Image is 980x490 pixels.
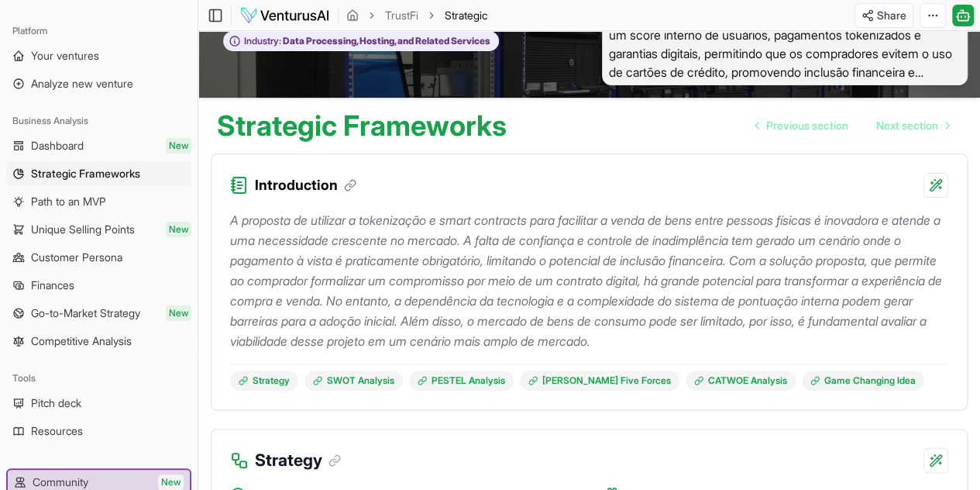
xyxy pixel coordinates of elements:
[31,166,140,181] span: Strategic Frameworks
[6,43,191,68] a: Your ventures
[31,76,133,91] span: Analyze new venture
[217,110,507,141] h1: Strategic Frameworks
[6,419,191,443] a: Resources
[158,474,184,490] span: New
[6,189,191,214] a: Path to an MVP
[6,71,191,96] a: Analyze new venture
[743,110,861,141] a: Go to previous page
[230,371,298,391] a: Strategy
[255,448,341,473] h3: Strategy
[385,8,418,23] a: TrustFi
[864,110,961,141] a: Go to next page
[877,8,906,23] span: Share
[304,371,403,391] a: SWOT Analysis
[31,333,132,349] span: Competitive Analysis
[6,19,191,43] div: Platform
[33,474,88,490] span: Community
[166,222,191,237] span: New
[239,6,330,25] img: logo
[743,110,961,141] nav: pagination
[281,35,490,47] span: Data Processing, Hosting, and Related Services
[346,8,487,23] nav: breadcrumb
[6,161,191,186] a: Strategic Frameworks
[6,217,191,242] a: Unique Selling PointsNew
[31,423,83,439] span: Resources
[6,245,191,270] a: Customer Persona
[230,210,948,351] p: A proposta de utilizar a tokenização e smart contracts para facilitar a venda de bens entre pesso...
[31,194,106,209] span: Path to an MVP
[6,133,191,158] a: DashboardNew
[31,138,84,154] span: Dashboard
[31,48,99,64] span: Your ventures
[31,305,140,321] span: Go-to-Market Strategy
[6,301,191,326] a: Go-to-Market StrategyNew
[445,8,487,23] span: Strategic
[876,118,938,133] span: Next section
[255,174,356,196] h3: Introduction
[31,250,122,265] span: Customer Persona
[802,371,924,391] a: Game Changing Idea
[520,371,679,391] a: [PERSON_NAME] Five Forces
[686,371,796,391] a: CATWOE Analysis
[766,118,848,133] span: Previous section
[31,278,74,293] span: Finances
[6,273,191,298] a: Finances
[31,222,135,237] span: Unique Selling Points
[244,35,281,47] span: Industry:
[166,138,191,154] span: New
[6,109,191,133] div: Business Analysis
[6,329,191,354] a: Competitive Analysis
[6,391,191,416] a: Pitch deck
[166,305,191,321] span: New
[409,371,514,391] a: PESTEL Analysis
[854,3,913,28] button: Share
[223,31,499,52] button: Industry:Data Processing, Hosting, and Related Services
[6,366,191,391] div: Tools
[31,395,81,411] span: Pitch deck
